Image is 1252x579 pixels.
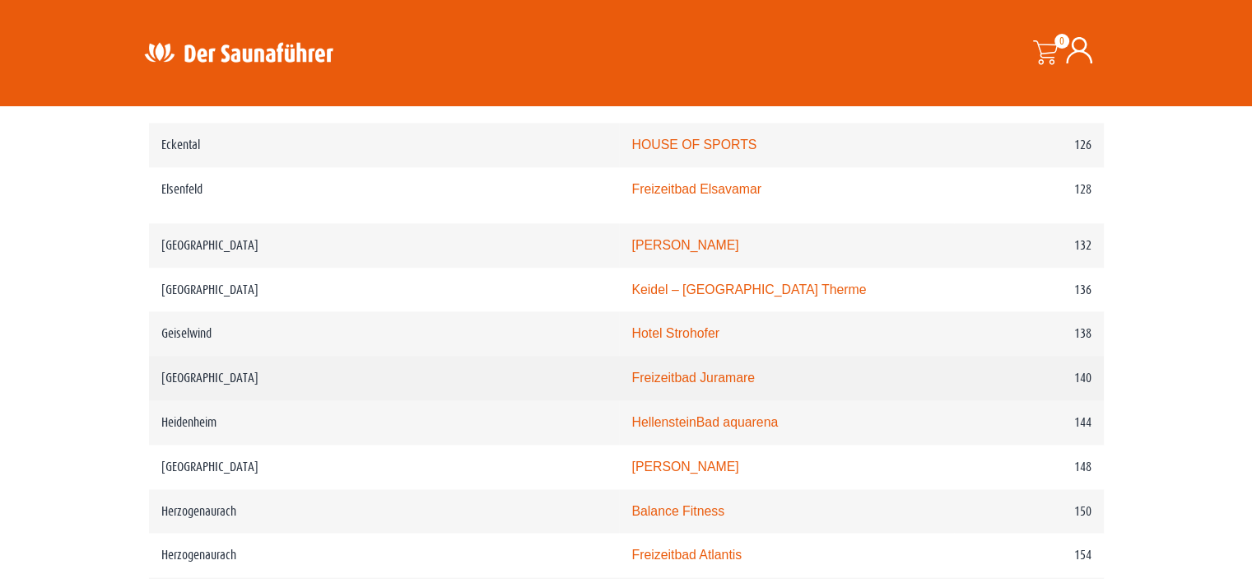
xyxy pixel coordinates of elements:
td: Geiselwind [149,311,620,356]
td: 138 [954,311,1104,356]
td: 144 [954,400,1104,445]
td: Herzogenaurach [149,489,620,534]
a: Freizeitbad Elsavamar [631,182,761,196]
td: Eckental [149,123,620,167]
a: Balance Fitness [631,504,724,518]
td: 150 [954,489,1104,534]
td: [GEOGRAPHIC_DATA] [149,268,620,312]
td: 136 [954,268,1104,312]
td: Heidenheim [149,400,620,445]
a: Freizeitbad Atlantis [631,548,742,562]
td: [GEOGRAPHIC_DATA] [149,356,620,400]
td: 140 [954,356,1104,400]
a: [PERSON_NAME] [631,238,738,252]
a: HellensteinBad aquarena [631,415,778,429]
a: Hotel Strohofer [631,326,719,340]
td: Elsenfeld [149,167,620,223]
a: HOUSE OF SPORTS [631,138,756,152]
a: [PERSON_NAME] [631,460,738,474]
td: 128 [954,167,1104,223]
td: [GEOGRAPHIC_DATA] [149,445,620,489]
td: 148 [954,445,1104,489]
span: 0 [1054,34,1069,49]
a: Freizeitbad Juramare [631,371,755,385]
td: 154 [954,533,1104,577]
td: 132 [954,223,1104,268]
td: Herzogenaurach [149,533,620,577]
a: Keidel – [GEOGRAPHIC_DATA] Therme [631,282,866,297]
td: 126 [954,123,1104,167]
td: [GEOGRAPHIC_DATA] [149,223,620,268]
